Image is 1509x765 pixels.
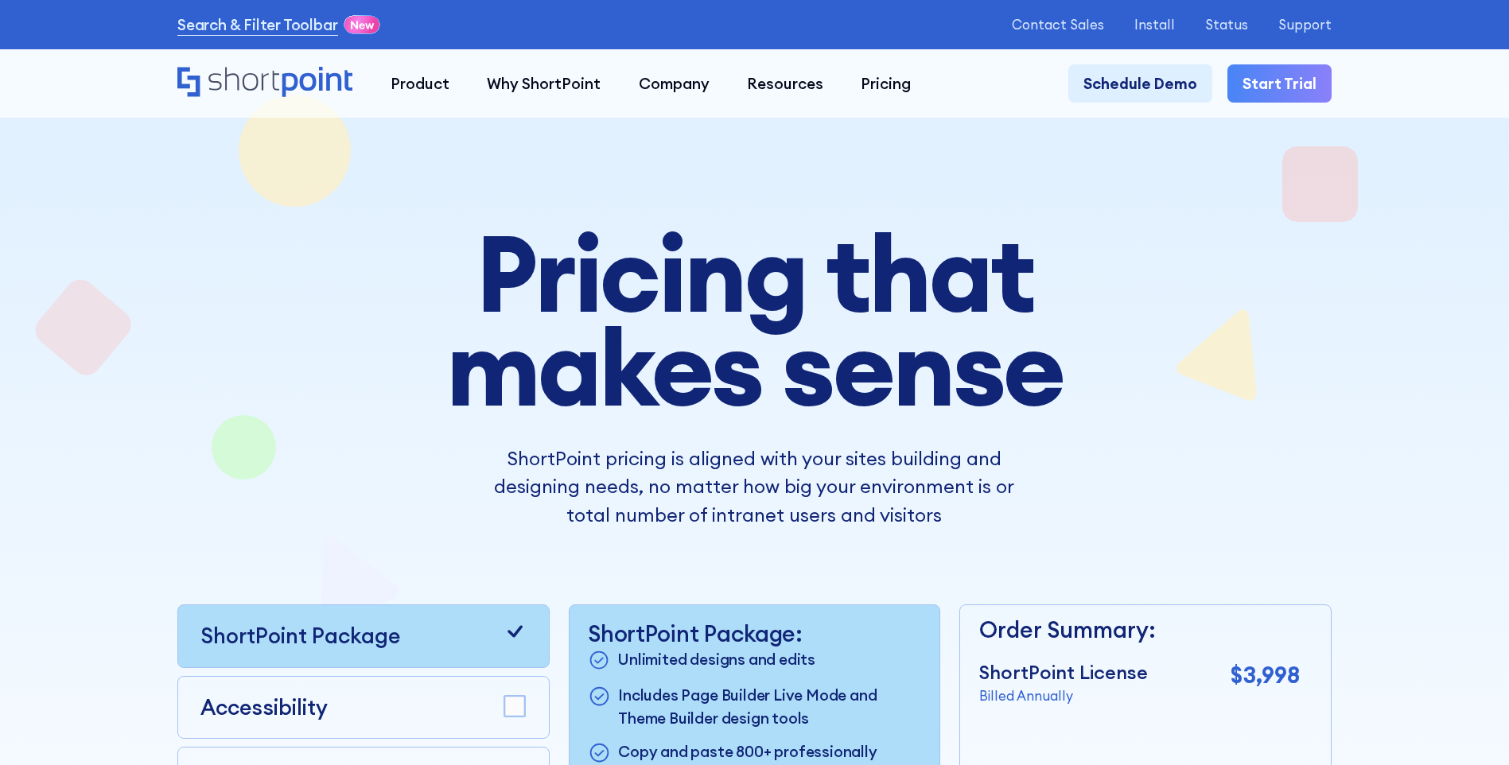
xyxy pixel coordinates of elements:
p: ShortPoint pricing is aligned with your sites building and designing needs, no matter how big you... [472,445,1037,530]
div: Pricing [861,72,911,95]
div: Resources [747,72,823,95]
div: Why ShortPoint [487,72,601,95]
a: Search & Filter Toolbar [177,14,338,36]
p: $3,998 [1231,658,1300,693]
a: Home [177,67,353,99]
a: Status [1205,17,1248,32]
a: Support [1278,17,1332,32]
p: ShortPoint Package [200,620,400,652]
a: Pricing [842,64,930,102]
p: Order Summary: [979,613,1300,647]
a: Schedule Demo [1068,64,1212,102]
p: Billed Annually [979,686,1148,706]
a: Company [620,64,728,102]
a: Why ShortPoint [469,64,620,102]
a: Install [1134,17,1175,32]
a: Resources [728,64,842,102]
a: Product [371,64,468,102]
p: Includes Page Builder Live Mode and Theme Builder design tools [618,684,921,729]
p: Accessibility [200,692,328,724]
p: ShortPoint Package: [588,620,921,647]
p: ShortPoint License [979,658,1148,687]
p: Unlimited designs and edits [618,648,815,673]
div: Product [391,72,449,95]
h1: Pricing that makes sense [330,227,1179,414]
a: Start Trial [1227,64,1332,102]
a: Contact Sales [1012,17,1104,32]
div: Company [639,72,710,95]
